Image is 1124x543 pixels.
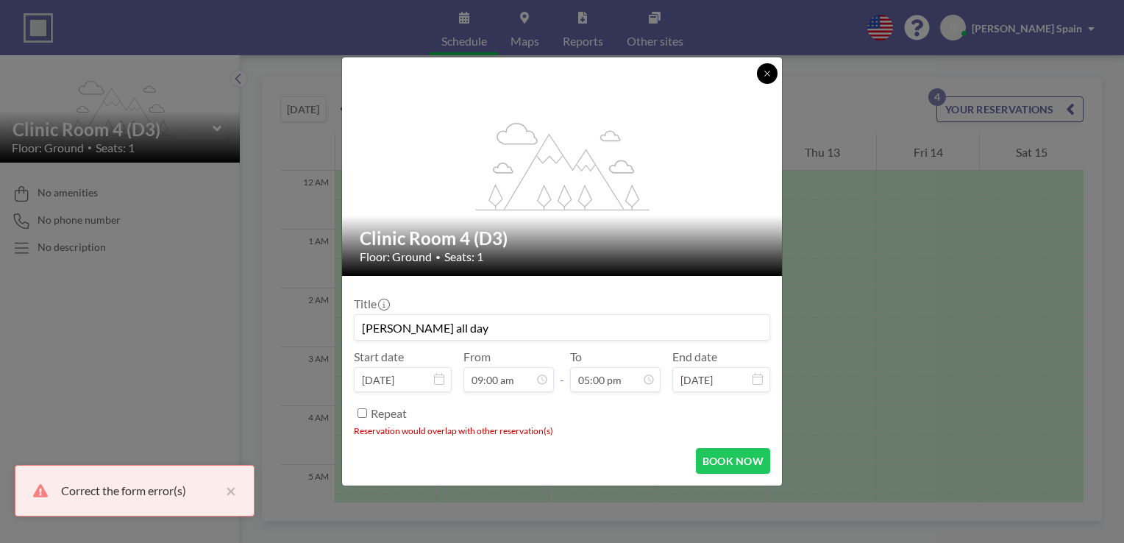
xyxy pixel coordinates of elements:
span: - [560,355,564,387]
label: Start date [354,349,404,364]
label: To [570,349,582,364]
button: BOOK NOW [696,448,770,474]
input: Jill's reservation [355,315,769,340]
div: Correct the form error(s) [61,482,218,500]
label: From [463,349,491,364]
li: Reservation would overlap with other reservation(s) [354,425,770,436]
button: close [218,482,236,500]
h2: Clinic Room 4 (D3) [360,227,766,249]
label: Repeat [371,406,407,421]
label: Title [354,297,388,311]
span: Floor: Ground [360,249,432,264]
label: End date [672,349,717,364]
span: • [435,252,441,263]
g: flex-grow: 1.2; [476,121,650,210]
span: Seats: 1 [444,249,483,264]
